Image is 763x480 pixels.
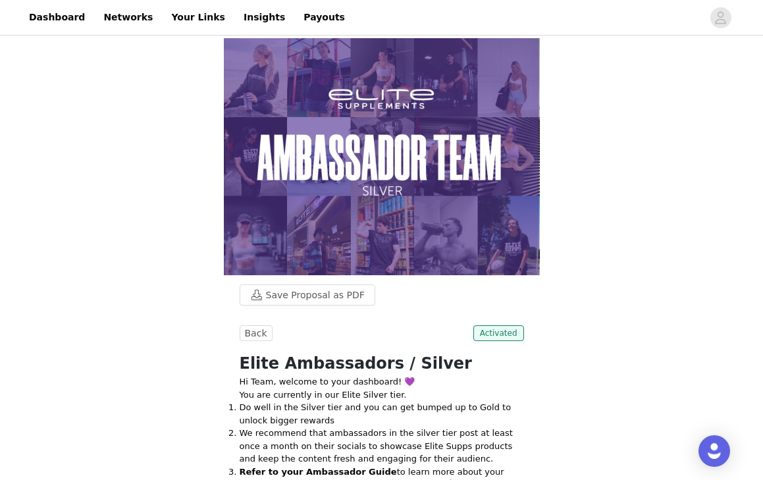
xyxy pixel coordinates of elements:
[698,435,730,467] div: Open Intercom Messenger
[224,38,540,275] img: campaign image
[95,3,161,32] a: Networks
[240,388,524,402] p: You are currently in our Elite Silver tier.
[236,3,293,32] a: Insights
[240,427,524,466] li: We recommend that ambassadors in the silver tier post at least once a month on their socials to s...
[240,284,375,306] button: Save Proposal as PDF
[473,325,524,341] span: Activated
[163,3,233,32] a: Your Links
[296,3,353,32] a: Payouts
[240,467,397,477] strong: Refer to your Ambassador Guide
[240,352,524,375] h1: Elite Ambassadors / Silver
[21,3,93,32] a: Dashboard
[240,325,273,341] button: Back
[714,7,727,28] div: avatar
[240,375,524,388] p: Hi Team, welcome to your dashboard! 💜
[240,401,524,427] li: Do well in the Silver tier and you can get bumped up to Gold to unlock bigger rewards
